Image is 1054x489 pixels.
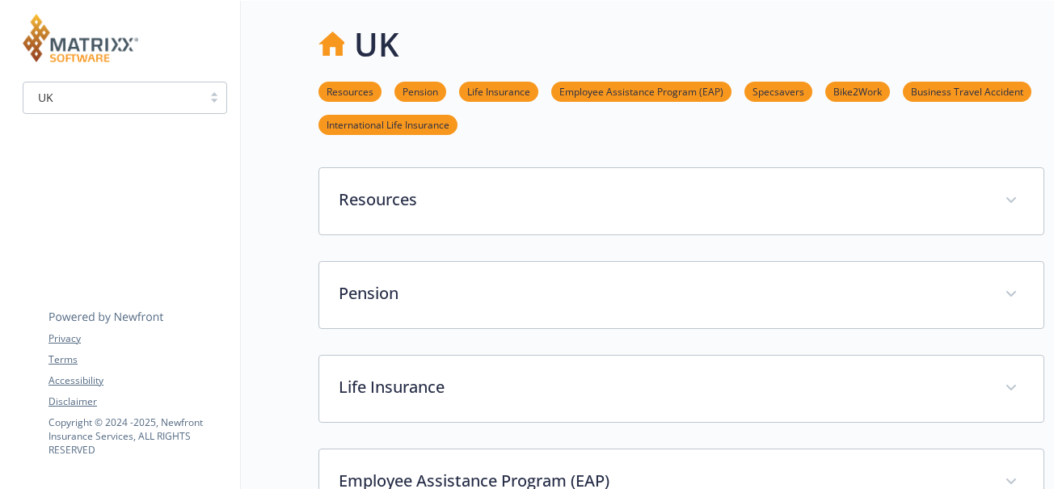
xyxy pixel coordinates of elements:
a: Business Travel Accident [903,83,1031,99]
a: Resources [318,83,382,99]
a: Terms [48,352,226,367]
a: Life Insurance [459,83,538,99]
a: Privacy [48,331,226,346]
a: Bike2Work [825,83,890,99]
div: Pension [319,262,1043,328]
a: International Life Insurance [318,116,457,132]
p: Resources [339,188,985,212]
a: Specsavers [744,83,812,99]
div: Life Insurance [319,356,1043,422]
span: UK [38,89,53,106]
a: Pension [394,83,446,99]
a: Accessibility [48,373,226,388]
div: Resources [319,168,1043,234]
span: UK [32,89,194,106]
p: Life Insurance [339,375,985,399]
h1: UK [354,20,399,69]
a: Employee Assistance Program (EAP) [551,83,731,99]
p: Copyright © 2024 - 2025 , Newfront Insurance Services, ALL RIGHTS RESERVED [48,415,226,457]
a: Disclaimer [48,394,226,409]
p: Pension [339,281,985,306]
